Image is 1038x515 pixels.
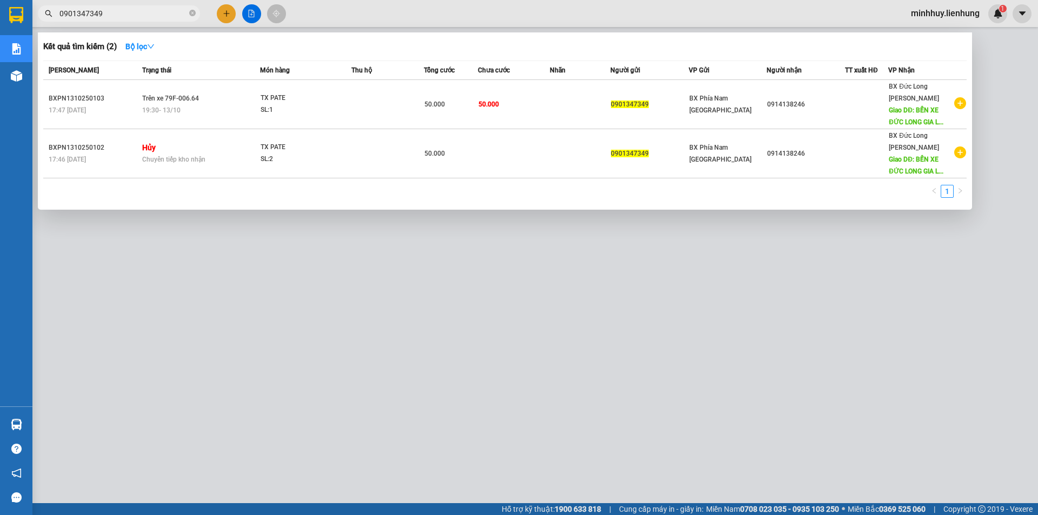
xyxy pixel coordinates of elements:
[954,185,967,198] li: Next Page
[49,142,139,153] div: BXPN1310250102
[424,66,455,74] span: Tổng cước
[478,101,499,108] span: 50.000
[611,150,649,157] span: 0901347349
[928,185,941,198] button: left
[261,92,342,104] div: TX PATE
[957,188,963,194] span: right
[941,185,953,197] a: 1
[954,185,967,198] button: right
[49,93,139,104] div: BXPN1310250103
[260,66,290,74] span: Món hàng
[43,41,117,52] h3: Kết quả tìm kiếm ( 2 )
[954,146,966,158] span: plus-circle
[11,468,22,478] span: notification
[889,83,939,102] span: BX Đức Long [PERSON_NAME]
[142,143,156,152] strong: Hủy
[11,444,22,454] span: question-circle
[611,101,649,108] span: 0901347349
[261,142,342,153] div: TX PATE
[424,150,445,157] span: 50.000
[424,101,445,108] span: 50.000
[689,95,751,114] span: BX Phía Nam [GEOGRAPHIC_DATA]
[11,492,22,503] span: message
[11,70,22,82] img: warehouse-icon
[689,144,751,163] span: BX Phía Nam [GEOGRAPHIC_DATA]
[11,43,22,55] img: solution-icon
[845,66,878,74] span: TT xuất HĐ
[59,8,187,19] input: Tìm tên, số ĐT hoặc mã đơn
[351,66,372,74] span: Thu hộ
[550,66,565,74] span: Nhãn
[889,106,943,126] span: Giao DĐ: BẾN XE ĐỨC LONG GIA L...
[11,419,22,430] img: warehouse-icon
[261,153,342,165] div: SL: 2
[125,42,155,51] strong: Bộ lọc
[889,156,943,175] span: Giao DĐ: BẾN XE ĐỨC LONG GIA L...
[261,104,342,116] div: SL: 1
[928,185,941,198] li: Previous Page
[142,95,199,102] span: Trên xe 79F-006.64
[767,99,844,110] div: 0914138246
[49,106,86,114] span: 17:47 [DATE]
[142,106,181,114] span: 19:30 - 13/10
[45,10,52,17] span: search
[49,156,86,163] span: 17:46 [DATE]
[142,156,205,163] span: Chuyển tiếp kho nhận
[142,66,171,74] span: Trạng thái
[9,7,23,23] img: logo-vxr
[478,66,510,74] span: Chưa cước
[941,185,954,198] li: 1
[49,66,99,74] span: [PERSON_NAME]
[610,66,640,74] span: Người gửi
[767,148,844,159] div: 0914138246
[689,66,709,74] span: VP Gửi
[767,66,802,74] span: Người nhận
[889,132,939,151] span: BX Đức Long [PERSON_NAME]
[931,188,937,194] span: left
[189,9,196,19] span: close-circle
[147,43,155,50] span: down
[954,97,966,109] span: plus-circle
[888,66,915,74] span: VP Nhận
[189,10,196,16] span: close-circle
[117,38,163,55] button: Bộ lọcdown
